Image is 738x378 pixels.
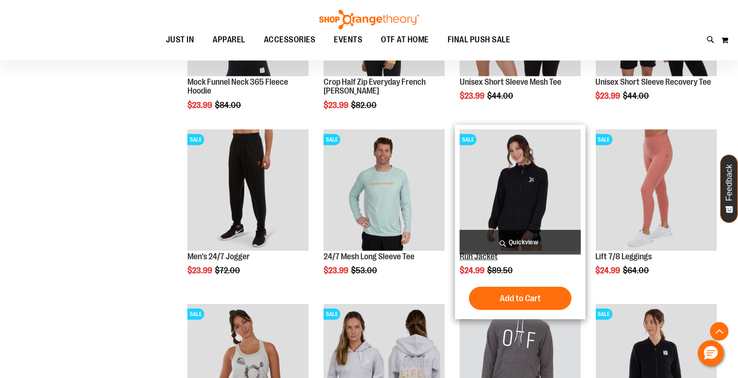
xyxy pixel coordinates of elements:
span: $24.99 [596,266,622,275]
span: APPAREL [213,29,245,50]
span: Feedback [725,164,734,201]
div: product [455,125,586,319]
span: $23.99 [460,91,486,101]
span: $44.00 [487,91,515,101]
button: Add to Cart [469,287,572,310]
a: ACCESSORIES [255,29,325,51]
span: $44.00 [623,91,651,101]
a: Crop Half Zip Everyday French [PERSON_NAME] [324,77,426,96]
span: $23.99 [187,266,214,275]
span: $23.99 [187,101,214,110]
span: $89.50 [487,266,514,275]
span: SALE [187,309,204,320]
span: EVENTS [334,29,362,50]
img: Shop Orangetheory [318,10,421,29]
span: SALE [460,134,476,145]
a: 24/7 Mesh Long Sleeve Tee [324,252,414,261]
a: OTF AT HOME [372,29,438,51]
a: EVENTS [324,29,372,51]
a: Unisex Short Sleeve Recovery Tee [596,77,711,87]
button: Back To Top [710,322,729,341]
a: Unisex Short Sleeve Mesh Tee [460,77,561,87]
img: Product image for Run Jacket [460,129,581,250]
a: Mock Funnel Neck 365 Fleece Hoodie [187,77,288,96]
a: Lift 7/8 Leggings [596,252,652,261]
span: SALE [324,309,340,320]
img: Main Image of 1457095 [324,129,445,250]
span: $82.00 [351,101,378,110]
span: SALE [187,134,204,145]
span: $24.99 [460,266,486,275]
span: $84.00 [215,101,242,110]
div: product [591,125,722,299]
a: Run Jacket [460,252,498,261]
a: Main Image of 1457095SALE [324,129,445,252]
a: Product image for Lift 7/8 LeggingsSALE [596,129,717,252]
button: Feedback - Show survey [720,155,738,223]
span: SALE [324,134,340,145]
span: $72.00 [215,266,241,275]
img: Product image for Lift 7/8 Leggings [596,129,717,250]
span: $23.99 [324,101,350,110]
a: Men's 24/7 Jogger [187,252,250,261]
button: Hello, have a question? Let’s chat. [698,340,724,366]
span: $23.99 [324,266,350,275]
a: Quickview [460,230,581,255]
div: product [183,125,313,299]
span: $64.00 [623,266,651,275]
span: JUST IN [166,29,194,50]
span: SALE [596,309,613,320]
span: ACCESSORIES [264,29,316,50]
span: $23.99 [596,91,622,101]
a: APPAREL [203,29,255,51]
span: $53.00 [351,266,379,275]
span: SALE [596,134,613,145]
a: Product image for 24/7 JoggerSALE [187,129,309,252]
span: FINAL PUSH SALE [448,29,510,50]
span: Add to Cart [500,293,541,304]
a: Product image for Run JacketSALE [460,129,581,252]
a: JUST IN [157,29,204,51]
a: FINAL PUSH SALE [438,29,520,50]
span: OTF AT HOME [381,29,429,50]
img: Product image for 24/7 Jogger [187,129,309,250]
div: product [319,125,449,299]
